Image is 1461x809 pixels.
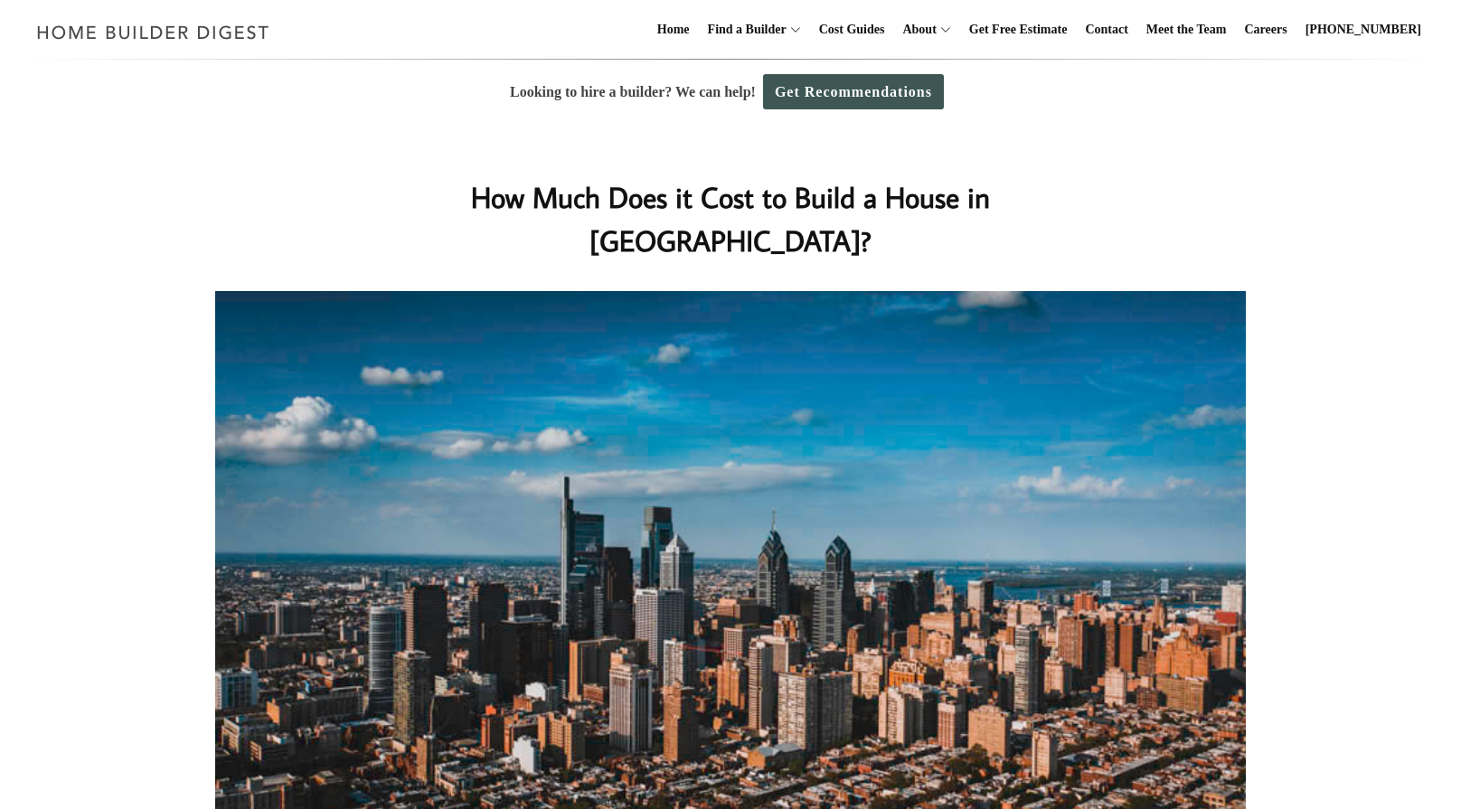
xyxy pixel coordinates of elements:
img: Home Builder Digest [29,14,278,50]
a: About [895,1,936,59]
a: Careers [1238,1,1295,59]
h1: How Much Does it Cost to Build a House in [GEOGRAPHIC_DATA]? [370,175,1091,262]
a: Get Free Estimate [962,1,1075,59]
a: Find a Builder [701,1,787,59]
a: Contact [1078,1,1135,59]
a: [PHONE_NUMBER] [1298,1,1428,59]
a: Get Recommendations [763,74,944,109]
a: Cost Guides [812,1,892,59]
a: Home [650,1,697,59]
a: Meet the Team [1139,1,1234,59]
